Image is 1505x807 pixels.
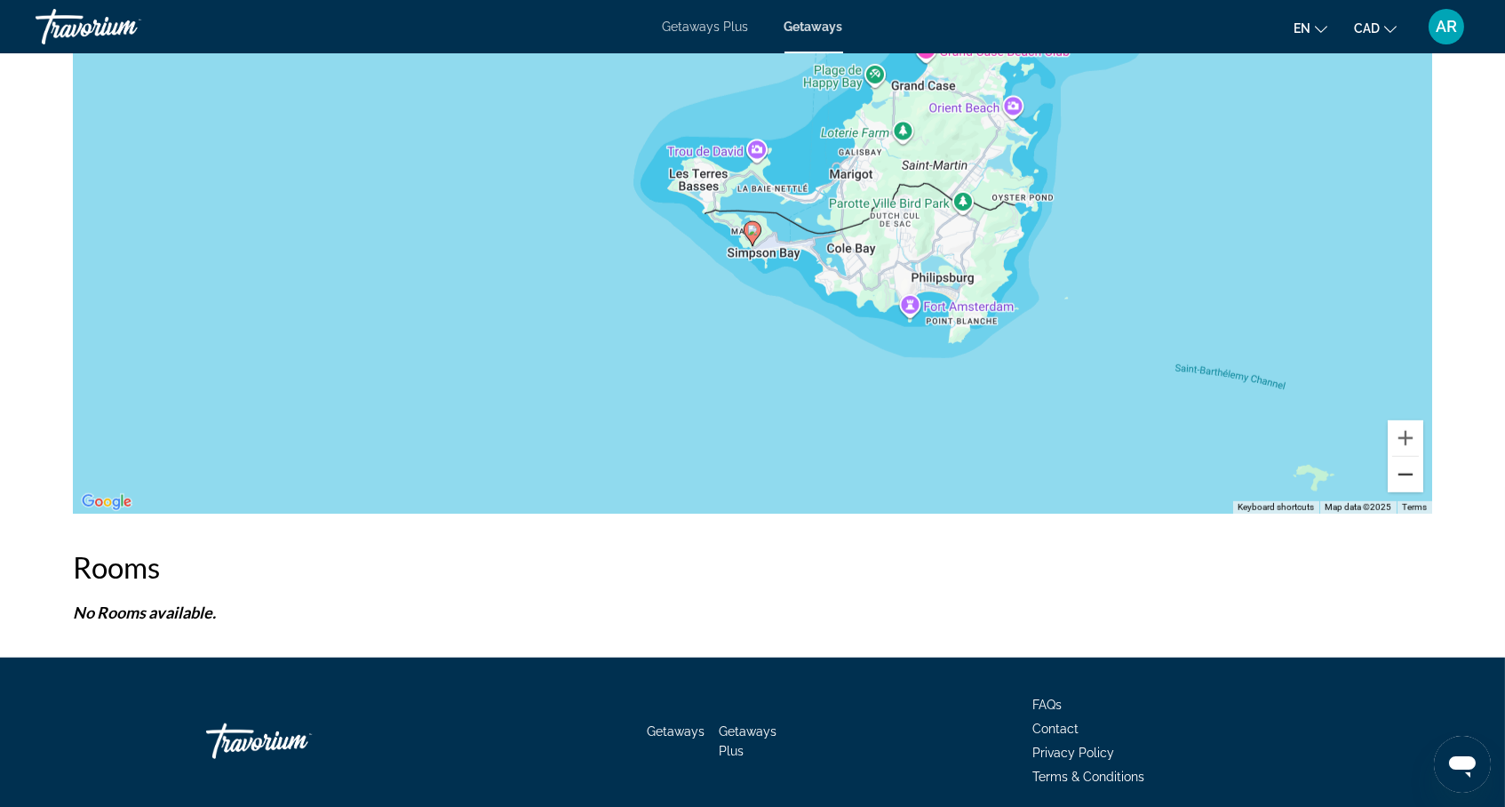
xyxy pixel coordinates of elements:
a: Contact [1032,722,1079,736]
span: CAD [1354,21,1380,36]
img: Google [77,491,136,514]
button: Change language [1294,15,1327,41]
a: Travorium [36,4,213,50]
a: Getaways Plus [663,20,749,34]
a: Open this area in Google Maps (opens a new window) [77,491,136,514]
span: en [1294,21,1310,36]
a: Privacy Policy [1032,746,1114,760]
button: Keyboard shortcuts [1238,501,1314,514]
a: FAQs [1032,698,1062,712]
a: Terms & Conditions [1032,770,1144,784]
a: Go Home [206,715,384,768]
a: Getaways Plus [720,724,777,758]
button: User Menu [1423,8,1469,45]
span: AR [1436,18,1457,36]
button: Zoom out [1388,457,1423,492]
button: Change currency [1354,15,1397,41]
a: Getaways [784,20,843,34]
h2: Rooms [73,549,1432,585]
span: Map data ©2025 [1325,502,1391,512]
iframe: Button to launch messaging window [1434,736,1491,793]
a: Terms (opens in new tab) [1402,502,1427,512]
a: Getaways [648,724,705,739]
button: Zoom in [1388,420,1423,456]
p: No Rooms available. [73,603,1432,622]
